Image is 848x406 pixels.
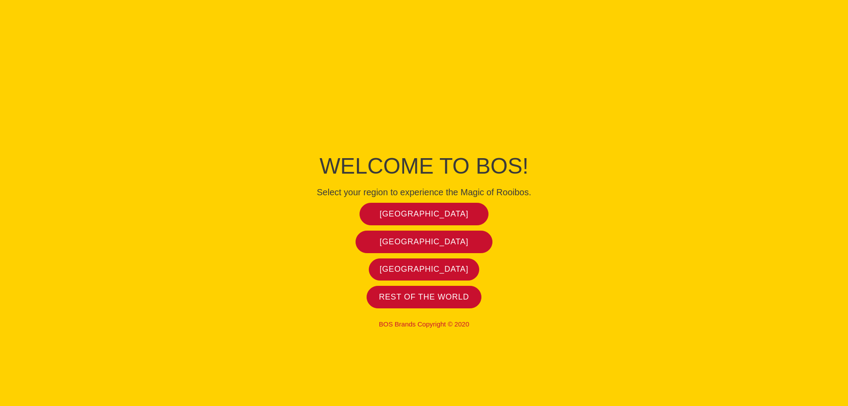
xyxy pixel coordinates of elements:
[380,209,469,219] span: [GEOGRAPHIC_DATA]
[225,187,623,197] h4: Select your region to experience the Magic of Rooibos.
[380,237,469,247] span: [GEOGRAPHIC_DATA]
[380,264,469,274] span: [GEOGRAPHIC_DATA]
[367,286,481,308] a: Rest of the world
[360,203,489,225] a: [GEOGRAPHIC_DATA]
[356,231,493,253] a: [GEOGRAPHIC_DATA]
[225,151,623,182] h1: Welcome to BOS!
[369,258,479,281] a: [GEOGRAPHIC_DATA]
[225,320,623,328] p: BOS Brands Copyright © 2020
[379,292,469,302] span: Rest of the world
[391,75,457,141] img: Bos Brands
